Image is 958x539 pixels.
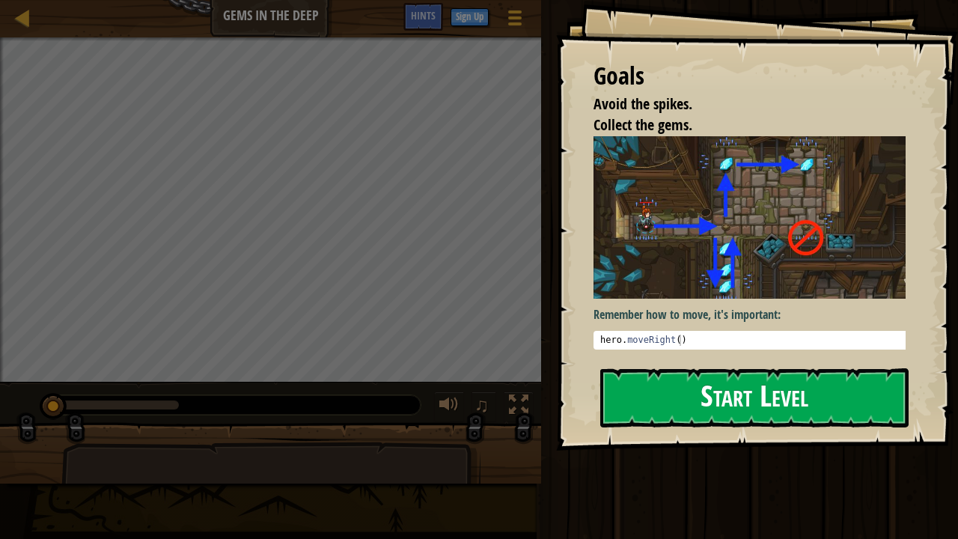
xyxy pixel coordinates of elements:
[594,306,917,323] p: Remember how to move, it's important:
[451,8,489,26] button: Sign Up
[594,136,917,299] img: Gems in the deep
[600,368,909,427] button: Start Level
[496,3,534,38] button: Show game menu
[575,94,902,115] li: Avoid the spikes.
[504,392,534,422] button: Toggle fullscreen
[434,392,464,422] button: Adjust volume
[594,94,692,114] span: Avoid the spikes.
[594,59,906,94] div: Goals
[475,394,489,416] span: ♫
[472,392,497,422] button: ♫
[594,115,692,135] span: Collect the gems.
[575,115,902,136] li: Collect the gems.
[411,8,436,22] span: Hints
